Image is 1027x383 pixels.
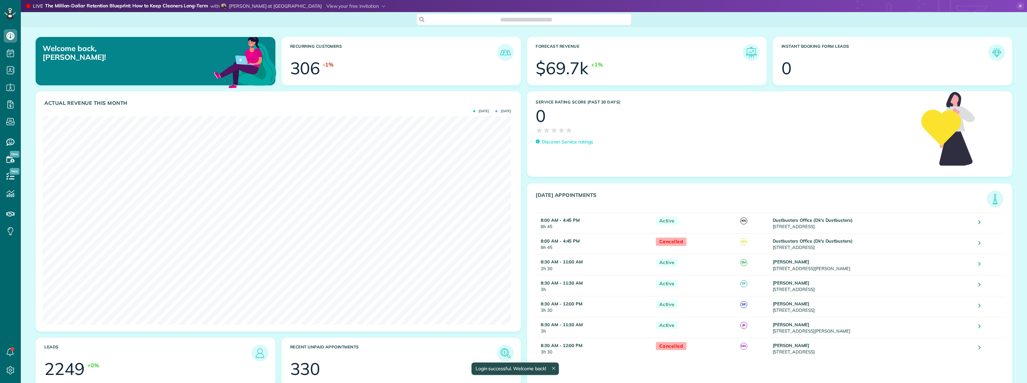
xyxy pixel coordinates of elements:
td: 8h 45 [536,233,653,254]
strong: 8:30 AM - 12:00 PM [541,301,582,306]
strong: Dustbusters Office (Dk's Dustbusters) [773,217,853,223]
span: ★ [565,124,573,136]
span: SB [740,301,747,308]
img: icon_unpaid_appointments-47b8ce3997adf2238b356f14209ab4cced10bd1f174958f3ca8f1d0dd7fffeee.png [499,346,512,360]
span: Active [656,217,678,225]
td: 2h 30 [536,254,653,275]
div: 2249 [44,360,85,377]
td: [STREET_ADDRESS] [771,275,974,296]
h3: Recurring Customers [290,44,497,61]
td: [STREET_ADDRESS][PERSON_NAME] [771,317,974,338]
p: Welcome back, [PERSON_NAME]! [43,44,200,62]
strong: 8:30 AM - 11:00 AM [541,259,583,264]
span: New [10,151,19,158]
td: 8h 45 [536,213,653,233]
div: Login successful. Welcome back! [471,363,559,375]
h3: Leads [44,345,252,361]
span: Cancelled [656,342,687,350]
h3: Actual Revenue this month [44,100,514,106]
h3: Instant Booking Form Leads [782,44,989,61]
span: Search ZenMaid… [507,16,545,23]
span: ★ [536,124,543,136]
strong: [PERSON_NAME] [773,343,810,348]
td: 3h 30 [536,296,653,317]
div: +0% [87,361,99,369]
span: ★ [543,124,550,136]
strong: Dustbusters Office (Dk's Dustbusters) [773,238,853,244]
span: ★ [558,124,565,136]
strong: 8:30 AM - 12:00 PM [541,343,582,348]
h3: Service Rating score (past 30 days) [536,100,914,104]
span: ★ [550,124,558,136]
strong: 8:30 AM - 11:30 AM [541,322,583,327]
span: New [10,168,19,175]
td: [STREET_ADDRESS] [771,338,974,358]
img: icon_leads-1bed01f49abd5b7fead27621c3d59655bb73ed531f8eeb49469d10e621d6b896.png [253,346,267,360]
div: -1% [323,61,333,69]
div: +1% [591,61,603,69]
span: [DATE] [473,110,489,113]
span: Active [656,321,678,330]
span: [DATE] [495,110,511,113]
td: [STREET_ADDRESS] [771,233,974,254]
img: cheryl-hajjar-8ca2d9a0a98081571bad45d25e3ae1ebb22997dcb0f93f4b4d0906acd6b91865.png [221,3,226,9]
div: 0 [782,60,792,77]
p: Discover Service ratings [542,138,593,145]
strong: [PERSON_NAME] [773,259,810,264]
h3: Recent unpaid appointments [290,345,497,361]
td: [STREET_ADDRESS][PERSON_NAME] [771,254,974,275]
td: [STREET_ADDRESS] [771,213,974,233]
span: with [210,3,220,9]
strong: 8:00 AM - 4:45 PM [541,217,580,223]
div: 330 [290,360,320,377]
img: dashboard_welcome-42a62b7d889689a78055ac9021e634bf52bae3f8056760290aed330b23ab8690.png [213,29,278,94]
span: JB [740,322,747,329]
span: EM [740,259,747,266]
img: icon_form_leads-04211a6a04a5b2264e4ee56bc0799ec3eb69b7e499cbb523a139df1d13a81ae0.png [990,46,1003,59]
h3: [DATE] Appointments [536,192,987,207]
strong: 8:00 AM - 4:45 PM [541,238,580,244]
a: Discover Service ratings [536,138,593,145]
span: TP [740,280,747,287]
td: 3h [536,317,653,338]
td: 3h 30 [536,338,653,358]
div: 0 [536,108,546,124]
strong: [PERSON_NAME] [773,280,810,286]
span: Cancelled [656,238,687,246]
td: 3h [536,275,653,296]
div: $69.7k [536,60,588,77]
img: icon_forecast_revenue-8c13a41c7ed35a8dcfafea3cbb826a0462acb37728057bba2d056411b612bbbe.png [745,46,758,59]
span: SH [740,238,747,245]
strong: [PERSON_NAME] [773,301,810,306]
img: icon_recurring_customers-cf858462ba22bcd05b5a5880d41d6543d210077de5bb9ebc9590e49fd87d84ed.png [499,46,512,59]
span: Active [656,258,678,267]
strong: [PERSON_NAME] [773,322,810,327]
strong: 8:30 AM - 11:30 AM [541,280,583,286]
td: [STREET_ADDRESS] [771,296,974,317]
span: Active [656,300,678,309]
span: NN [740,343,747,350]
span: [PERSON_NAME] at [GEOGRAPHIC_DATA] [229,3,322,9]
img: icon_todays_appointments-901f7ab196bb0bea1936b74009e4eb5ffbc2d2711fa7634e0d609ed5ef32b18b.png [988,192,1002,206]
div: 306 [290,60,320,77]
span: Active [656,280,678,288]
h3: Forecast Revenue [536,44,743,61]
strong: The Million-Dollar Retention Blueprint: How to Keep Cleaners Long-Term [45,3,208,10]
span: KN [740,217,747,224]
